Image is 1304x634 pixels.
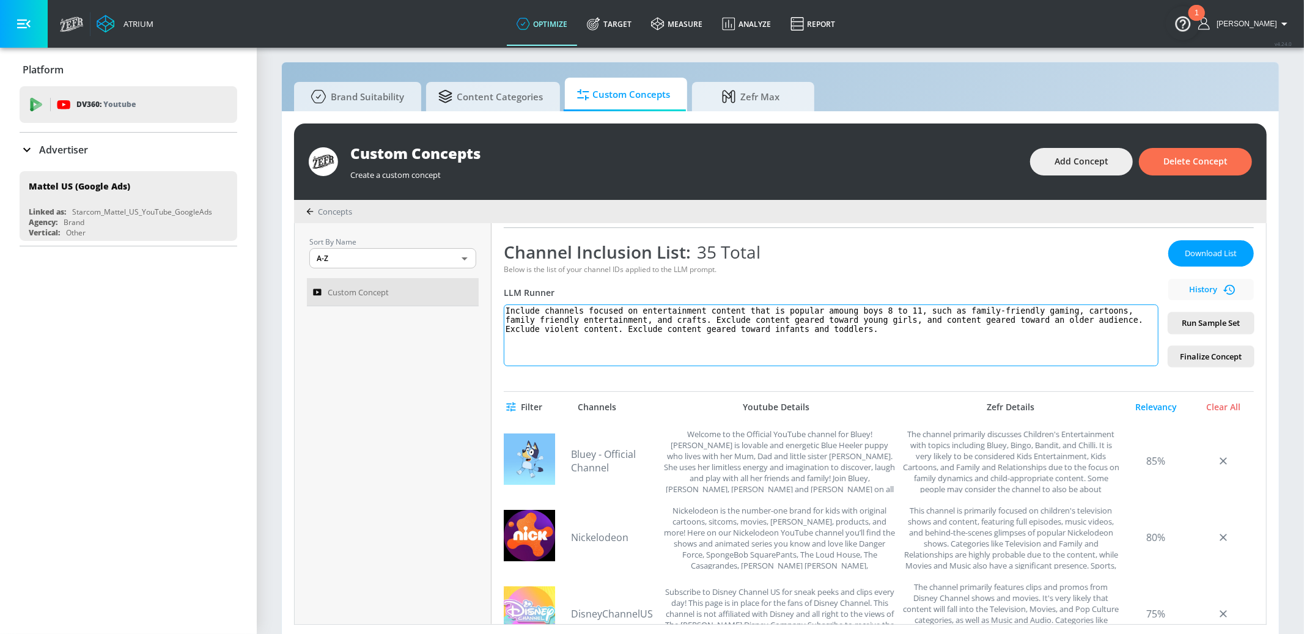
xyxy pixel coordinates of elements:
button: Delete Concept [1139,148,1252,175]
div: Other [66,227,86,238]
div: Advertiser [20,133,237,167]
div: Relevancy [1125,402,1187,413]
span: Custom Concepts [577,80,670,109]
p: Advertiser [39,143,88,157]
div: Agency: [29,217,57,227]
div: Platform [20,53,237,87]
a: Bluey - Official Channel [571,448,657,474]
span: Brand Suitability [306,82,404,111]
div: 80% [1125,505,1187,569]
button: Add Concept [1030,148,1133,175]
div: Zefr Details [902,402,1119,413]
span: Add Concept [1055,154,1108,169]
div: Nickelodeon is the number-one brand for kids with original cartoons, sitcoms, movies, award shows... [663,505,896,569]
button: Run Sample Set [1168,312,1254,334]
p: Platform [23,63,64,76]
button: Download List [1168,240,1254,267]
a: Analyze [712,2,781,46]
a: DisneyChannelUS [571,607,657,621]
div: Mattel US (Google Ads) [29,180,130,192]
a: Target [577,2,641,46]
div: Clear All [1193,402,1254,413]
button: History [1168,279,1254,300]
a: Atrium [97,15,153,33]
div: The channel primarily discusses Children's Entertainment with topics including Bluey, Bingo, Band... [902,429,1119,493]
div: Below is the list of your channel IDs applied to the LLM prompt. [504,264,1158,275]
span: Zefr Max [704,82,797,111]
button: Filter [504,396,547,419]
a: optimize [507,2,577,46]
p: Sort By Name [309,235,476,248]
div: LLM Runner [504,287,1158,298]
div: Mattel US (Google Ads)Linked as:Starcom_Mattel_US_YouTube_GoogleAdsAgency:BrandVertical:Other [20,171,237,241]
div: 85% [1125,429,1187,493]
div: Atrium [119,18,153,29]
span: Content Categories [438,82,543,111]
p: Youtube [103,98,136,111]
p: DV360: [76,98,136,111]
img: UCVzLLZkDuFGAE2BGdBuBNBg [504,433,555,485]
span: History [1173,282,1249,297]
div: Custom Concepts [350,143,1018,163]
span: Custom Concept [328,285,389,300]
div: Vertical: [29,227,60,238]
span: Finalize Concept [1178,350,1244,364]
textarea: Include channels focused on entertainment content that is popular amoung boys 8 to 11, such as fa... [504,304,1158,366]
img: UC5M_h2S8Ldoc9M6f7B-_m6A [504,510,555,561]
div: This channel is primarily focused on children's television shows and content, featuring full epis... [902,505,1119,569]
button: Finalize Concept [1168,346,1254,367]
div: Starcom_Mattel_US_YouTube_GoogleAds [72,207,212,217]
a: Custom Concept [307,278,479,306]
div: Welcome to the Official YouTube channel for Bluey! Bluey is lovable and energetic Blue Heeler pup... [663,429,896,493]
div: Concepts [306,206,352,217]
a: Nickelodeon [571,531,657,544]
button: Open Resource Center, 1 new notification [1166,6,1200,40]
div: A-Z [309,248,476,268]
span: Download List [1181,246,1242,260]
span: login as: casey.cohen@zefr.com [1212,20,1277,28]
span: Run Sample Set [1178,316,1244,330]
span: Concepts [318,206,352,217]
div: Youtube Details [657,402,896,413]
div: Create a custom concept [350,163,1018,180]
button: [PERSON_NAME] [1198,17,1292,31]
div: DV360: Youtube [20,86,237,123]
span: Delete Concept [1163,154,1228,169]
span: 35 Total [691,240,761,264]
div: Linked as: [29,207,66,217]
div: Channels [578,402,616,413]
span: Filter [509,400,542,415]
div: Channel Inclusion List: [504,240,1158,264]
div: Brand [64,217,84,227]
div: 1 [1195,13,1199,29]
span: v 4.24.0 [1275,40,1292,47]
a: measure [641,2,712,46]
a: Report [781,2,845,46]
